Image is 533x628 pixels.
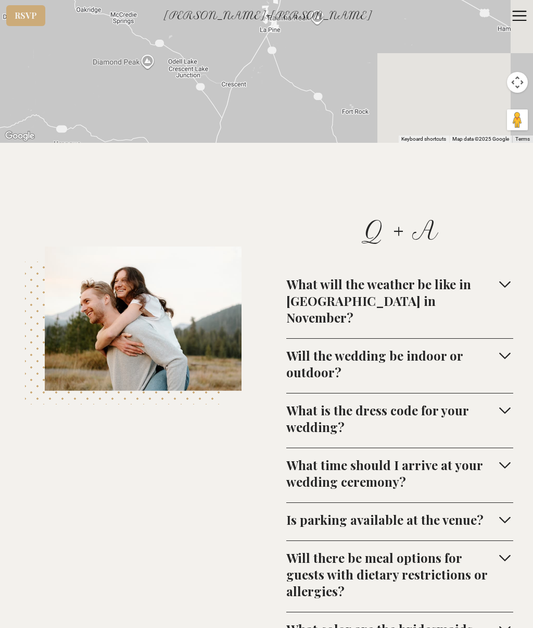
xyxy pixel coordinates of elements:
a: RSVP [6,5,45,26]
div: Will there be meal options for guests with dietary restrictions or allergies? [286,549,497,599]
div: Is parking available at the venue? [286,511,484,528]
div: What will the weather be like in [GEOGRAPHIC_DATA] in November? [286,276,497,326]
a: Terms (opens in new tab) [515,136,530,142]
button: Keyboard shortcuts [401,136,446,143]
div: What time should I arrive at your wedding ceremony? [286,457,497,490]
div: What is the dress code for your wedding? [286,402,497,435]
button: Drag Pegman onto the map to open Street View [507,109,528,130]
h1: Q + A [361,217,438,242]
img: Image [35,247,251,391]
span: Map data ©2025 Google [452,136,509,142]
span: [PERSON_NAME] + [PERSON_NAME] [163,10,372,21]
button: Map camera controls [507,72,528,93]
div: Will the wedding be indoor or outdoor? [286,347,497,380]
